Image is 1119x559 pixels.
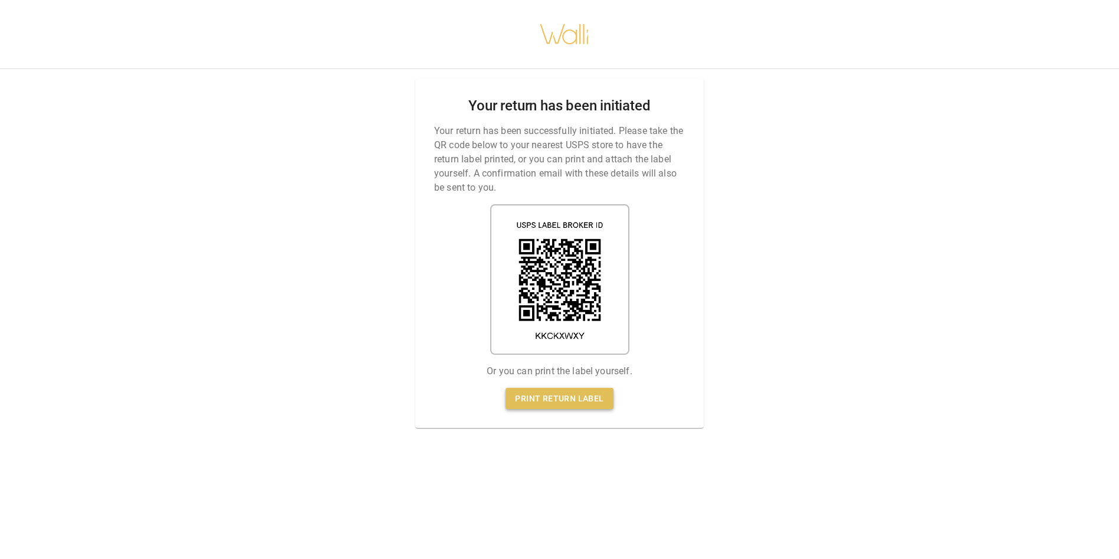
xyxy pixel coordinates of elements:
[506,388,613,410] a: Print return label
[490,204,629,355] img: shipping label qr code
[487,364,632,378] p: Or you can print the label yourself.
[434,124,685,195] p: Your return has been successfully initiated. Please take the QR code below to your nearest USPS s...
[539,9,590,60] img: walli-inc.myshopify.com
[468,97,650,115] h2: Your return has been initiated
